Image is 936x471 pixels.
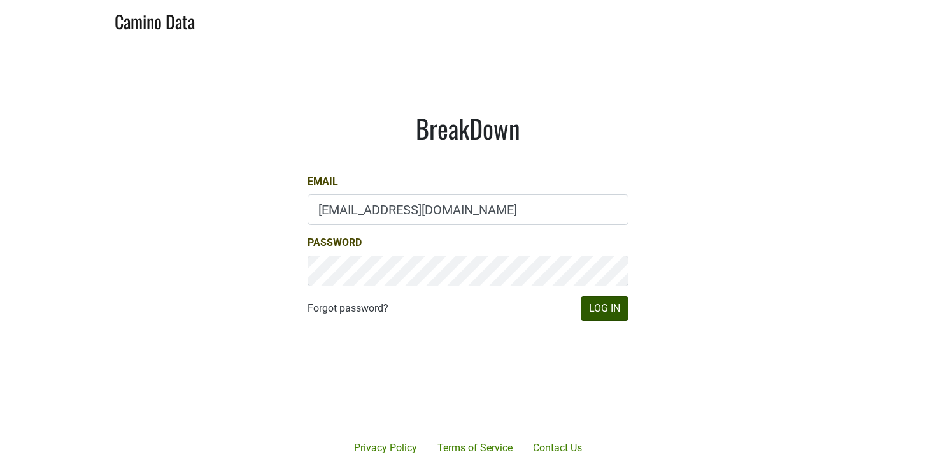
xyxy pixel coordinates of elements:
[308,113,628,143] h1: BreakDown
[523,435,592,461] a: Contact Us
[115,5,195,35] a: Camino Data
[344,435,427,461] a: Privacy Policy
[308,235,362,250] label: Password
[308,174,338,189] label: Email
[581,296,628,321] button: Log In
[427,435,523,461] a: Terms of Service
[308,301,388,316] a: Forgot password?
